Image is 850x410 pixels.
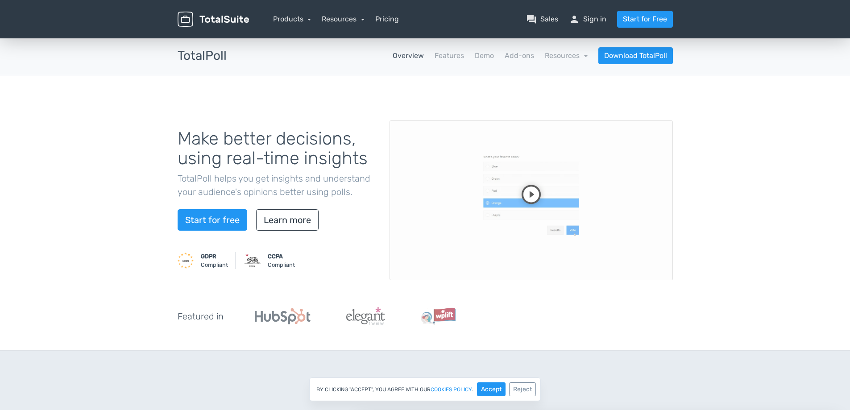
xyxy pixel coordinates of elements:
small: Compliant [201,252,228,269]
a: Learn more [256,209,319,231]
a: Start for Free [617,11,673,28]
a: Features [435,50,464,61]
h5: Featured in [178,311,224,321]
img: Hubspot [255,308,311,324]
button: Reject [509,382,536,396]
h1: Make better decisions, using real-time insights [178,129,376,168]
strong: CCPA [268,253,283,260]
img: CCPA [245,253,261,269]
p: TotalPoll helps you get insights and understand your audience's opinions better using polls. [178,172,376,199]
a: Start for free [178,209,247,231]
a: question_answerSales [526,14,558,25]
a: Resources [545,51,588,60]
img: WPLift [421,307,456,325]
span: person [569,14,580,25]
span: question_answer [526,14,537,25]
a: Demo [475,50,494,61]
a: Add-ons [505,50,534,61]
img: GDPR [178,253,194,269]
a: personSign in [569,14,606,25]
strong: GDPR [201,253,216,260]
a: cookies policy [431,387,472,392]
a: Resources [322,15,365,23]
img: TotalSuite for WordPress [178,12,249,27]
a: Pricing [375,14,399,25]
h3: TotalPoll [178,49,227,63]
small: Compliant [268,252,295,269]
a: Overview [393,50,424,61]
img: ElegantThemes [346,307,385,325]
a: Products [273,15,311,23]
div: By clicking "Accept", you agree with our . [309,377,541,401]
a: Download TotalPoll [598,47,673,64]
button: Accept [477,382,506,396]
